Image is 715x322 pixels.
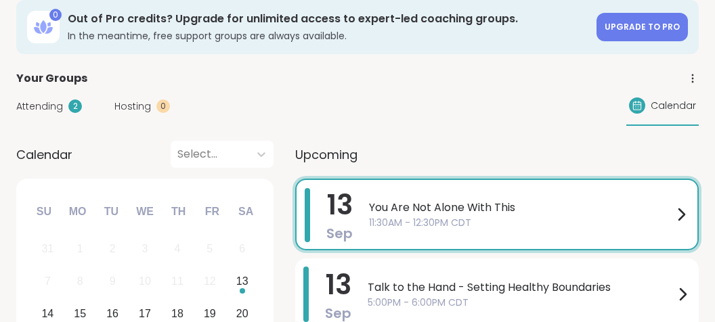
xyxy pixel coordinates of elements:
div: 8 [77,272,83,290]
div: Not available Thursday, September 11th, 2025 [163,267,192,296]
div: Mo [62,197,92,227]
div: Not available Saturday, September 6th, 2025 [227,235,257,264]
a: Upgrade to Pro [597,13,688,41]
span: Attending [16,99,63,114]
div: 0 [156,99,170,113]
div: 2 [110,239,116,258]
div: Not available Monday, September 1st, 2025 [66,235,95,264]
span: Hosting [114,99,151,114]
div: Fr [197,197,227,227]
div: Not available Wednesday, September 10th, 2025 [131,267,160,296]
span: 5:00PM - 6:00PM CDT [368,296,674,310]
span: Upcoming [295,145,357,164]
span: You Are Not Alone With This [369,200,673,216]
h3: Out of Pro credits? Upgrade for unlimited access to expert-led coaching groups. [68,11,588,26]
span: 13 [327,186,353,224]
div: Not available Wednesday, September 3rd, 2025 [131,235,160,264]
span: 13 [326,266,351,304]
div: Su [29,197,59,227]
div: Not available Friday, September 5th, 2025 [195,235,224,264]
div: Not available Tuesday, September 2nd, 2025 [98,235,127,264]
div: 31 [41,239,53,258]
span: Talk to the Hand - Setting Healthy Boundaries [368,279,674,296]
h3: In the meantime, free support groups are always available. [68,29,588,43]
div: Not available Sunday, September 7th, 2025 [33,267,62,296]
div: Not available Tuesday, September 9th, 2025 [98,267,127,296]
div: Tu [96,197,126,227]
div: 11 [171,272,183,290]
div: 4 [174,239,180,258]
div: 3 [142,239,148,258]
div: Not available Monday, September 8th, 2025 [66,267,95,296]
span: Calendar [651,99,696,113]
span: 11:30AM - 12:30PM CDT [369,216,673,230]
span: Sep [326,224,353,243]
div: 1 [77,239,83,258]
div: 9 [110,272,116,290]
div: 0 [49,9,62,21]
div: 10 [139,272,151,290]
div: 2 [68,99,82,113]
div: Not available Thursday, September 4th, 2025 [163,235,192,264]
div: 7 [45,272,51,290]
div: 12 [204,272,216,290]
div: Sa [231,197,261,227]
div: 6 [239,239,245,258]
div: Choose Saturday, September 13th, 2025 [227,267,257,296]
div: Th [164,197,194,227]
div: 13 [236,272,248,290]
span: Upgrade to Pro [605,21,680,32]
div: 5 [207,239,213,258]
div: Not available Friday, September 12th, 2025 [195,267,224,296]
div: Not available Sunday, August 31st, 2025 [33,235,62,264]
div: We [130,197,160,227]
span: Your Groups [16,70,87,87]
span: Calendar [16,145,72,164]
